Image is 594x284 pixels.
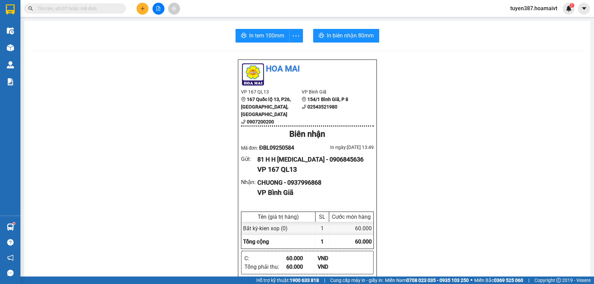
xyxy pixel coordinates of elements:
div: VND [318,263,349,271]
span: printer [319,33,324,39]
input: Tìm tên, số ĐT hoặc mã đơn [37,5,118,12]
img: logo-vxr [6,4,15,15]
b: 167 Quốc lộ 13, P26, [GEOGRAPHIC_DATA], [GEOGRAPHIC_DATA] [241,97,291,117]
span: 1 [571,3,573,8]
span: aim [172,6,176,11]
span: phone [302,104,306,109]
span: more [290,32,303,40]
span: caret-down [581,5,587,12]
span: search [28,6,33,11]
div: 60.000 [286,254,318,263]
strong: 1900 633 818 [290,278,319,283]
li: VP Bình Giã [302,88,363,96]
span: notification [7,254,14,261]
img: solution-icon [7,78,14,85]
span: tuyen387.hoamaivt [505,4,563,13]
span: message [7,270,14,276]
button: plus [137,3,148,15]
span: printer [241,33,246,39]
img: warehouse-icon [7,44,14,51]
img: warehouse-icon [7,27,14,34]
div: VP Bình Giã [257,187,368,198]
span: copyright [556,278,561,283]
div: 81 H H [MEDICAL_DATA] - 0906845636 [257,155,368,164]
span: Bất kỳ - kien xop (0) [243,225,288,232]
img: logo.jpg [241,63,265,86]
div: Nhận : [241,178,258,186]
span: file-add [156,6,161,11]
button: printerIn tem 100mm [236,29,290,43]
sup: 1 [569,3,574,8]
div: VP 167 QL13 [257,164,368,175]
span: phone [241,119,246,124]
span: environment [302,97,306,102]
li: VP 167 QL13 [241,88,302,96]
span: ⚪️ [470,279,472,282]
span: Cung cấp máy in - giấy in: [330,277,383,284]
div: VND [318,254,349,263]
span: | [324,277,325,284]
div: In ngày: [DATE] 13:49 [307,144,374,151]
button: aim [168,3,180,15]
span: Hỗ trợ kỹ thuật: [256,277,319,284]
div: Gửi : [241,155,258,163]
div: 60.000 [286,263,318,271]
b: 154/1 Bình Giã, P 8 [307,97,348,102]
span: In tem 100mm [249,31,284,40]
strong: 0708 023 035 - 0935 103 250 [406,278,469,283]
div: Tổng phải thu : [244,263,286,271]
span: ĐBL09250584 [259,145,294,151]
span: Miền Nam [385,277,469,284]
div: C : [244,254,286,263]
button: more [289,29,303,43]
span: | [528,277,529,284]
img: warehouse-icon [7,61,14,68]
div: Mã đơn: [241,144,307,152]
button: file-add [152,3,164,15]
div: Biên nhận [241,128,374,141]
div: Tên (giá trị hàng) [243,214,314,220]
div: SL [317,214,327,220]
div: Cước món hàng [331,214,372,220]
span: 60.000 [355,238,372,245]
button: caret-down [578,3,590,15]
span: Tổng cộng [243,238,269,245]
button: printerIn biên nhận 80mm [313,29,379,43]
span: Miền Bắc [474,277,523,284]
div: 1 [316,222,329,235]
div: 60.000 [329,222,373,235]
span: In biên nhận 80mm [327,31,374,40]
img: icon-new-feature [566,5,572,12]
div: CHUONG - 0937996868 [257,178,368,187]
span: 1 [321,238,324,245]
strong: 0369 525 060 [494,278,523,283]
sup: 1 [13,222,15,224]
span: plus [140,6,145,11]
img: warehouse-icon [7,223,14,231]
b: 0907200200 [247,119,274,124]
b: 02543521980 [307,104,337,110]
span: question-circle [7,239,14,246]
li: Hoa Mai [241,63,374,76]
span: environment [241,97,246,102]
